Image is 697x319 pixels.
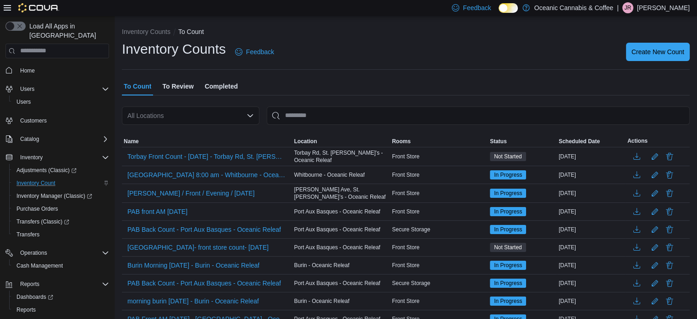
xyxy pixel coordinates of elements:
span: Cash Management [13,260,109,271]
button: Edit count details [649,205,660,218]
span: PAB front AM [DATE] [127,207,187,216]
span: In Progress [490,189,526,198]
a: Customers [16,115,50,126]
div: [DATE] [557,296,626,307]
span: Reports [16,306,36,313]
button: Delete [664,260,675,271]
a: Users [13,96,34,107]
button: Catalog [16,134,43,145]
div: Front Store [390,296,488,307]
span: Status [490,138,507,145]
a: Inventory Manager (Classic) [13,190,96,201]
button: Rooms [390,136,488,147]
button: Edit count details [649,276,660,290]
div: Front Store [390,169,488,180]
button: Open list of options [247,112,254,119]
button: Catalog [2,133,113,146]
span: Catalog [16,134,109,145]
span: Not Started [494,152,522,161]
span: Burin - Oceanic Releaf [294,297,350,305]
button: PAB Back Count - Port Aux Basques - Oceanic Releaf [124,276,285,290]
button: Inventory Count [9,177,113,190]
button: To Count [178,28,204,35]
span: In Progress [490,279,526,288]
button: Operations [16,247,51,258]
span: Feedback [463,3,491,12]
button: Reports [16,279,43,290]
span: Inventory Manager (Classic) [13,190,109,201]
span: Load All Apps in [GEOGRAPHIC_DATA] [26,22,109,40]
span: Transfers (Classic) [16,218,69,225]
button: Name [122,136,292,147]
span: JR [625,2,631,13]
div: [DATE] [557,169,626,180]
a: Home [16,65,38,76]
div: [DATE] [557,188,626,199]
button: Edit count details [649,223,660,236]
span: In Progress [494,261,522,269]
button: Transfers [9,228,113,241]
span: Dashboards [16,293,53,301]
button: Home [2,64,113,77]
span: Inventory Count [16,179,55,187]
span: Cash Management [16,262,63,269]
span: Dashboards [13,291,109,302]
button: Delete [664,206,675,217]
span: In Progress [490,170,526,179]
span: Not Started [490,243,526,252]
span: In Progress [490,225,526,234]
button: Delete [664,169,675,180]
span: Home [20,67,35,74]
span: Catalog [20,135,39,143]
div: [DATE] [557,260,626,271]
button: Edit count details [649,168,660,182]
a: Transfers (Classic) [13,216,73,227]
span: Completed [205,77,238,95]
a: Inventory Manager (Classic) [9,190,113,202]
button: Delete [664,188,675,199]
span: Customers [16,115,109,126]
span: Port Aux Basques - Oceanic Releaf [294,280,380,287]
span: Home [16,65,109,76]
span: Feedback [246,47,274,56]
span: Burin - Oceanic Releaf [294,262,350,269]
p: Oceanic Cannabis & Coffee [534,2,614,13]
span: Users [20,85,34,93]
div: Front Store [390,260,488,271]
span: Rooms [392,138,411,145]
button: Scheduled Date [557,136,626,147]
a: Transfers [13,229,43,240]
span: In Progress [490,207,526,216]
button: Edit count details [649,241,660,254]
span: Not Started [490,152,526,161]
div: Front Store [390,151,488,162]
div: Front Store [390,242,488,253]
span: To Count [124,77,151,95]
span: Burin Morning [DATE] - Burin - Oceanic Releaf [127,261,259,270]
span: In Progress [494,171,522,179]
button: PAB front AM [DATE] [124,205,191,218]
p: [PERSON_NAME] [637,2,690,13]
nav: An example of EuiBreadcrumbs [122,27,690,38]
button: Delete [664,224,675,235]
a: Adjustments (Classic) [9,164,113,177]
button: Edit count details [649,294,660,308]
span: In Progress [490,261,526,270]
span: Port Aux Basques - Oceanic Releaf [294,208,380,215]
span: Port Aux Basques - Oceanic Releaf [294,226,380,233]
div: Front Store [390,206,488,217]
button: Reports [9,303,113,316]
button: Users [16,84,38,95]
span: Transfers [13,229,109,240]
span: Adjustments (Classic) [13,165,109,176]
span: Create New Count [631,47,684,56]
div: Jeremy Rumbolt [622,2,633,13]
span: Adjustments (Classic) [16,167,77,174]
span: Inventory Count [13,178,109,189]
span: Inventory [16,152,109,163]
h1: Inventory Counts [122,40,226,58]
button: Edit count details [649,186,660,200]
a: Transfers (Classic) [9,215,113,228]
div: [DATE] [557,242,626,253]
span: Location [294,138,317,145]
